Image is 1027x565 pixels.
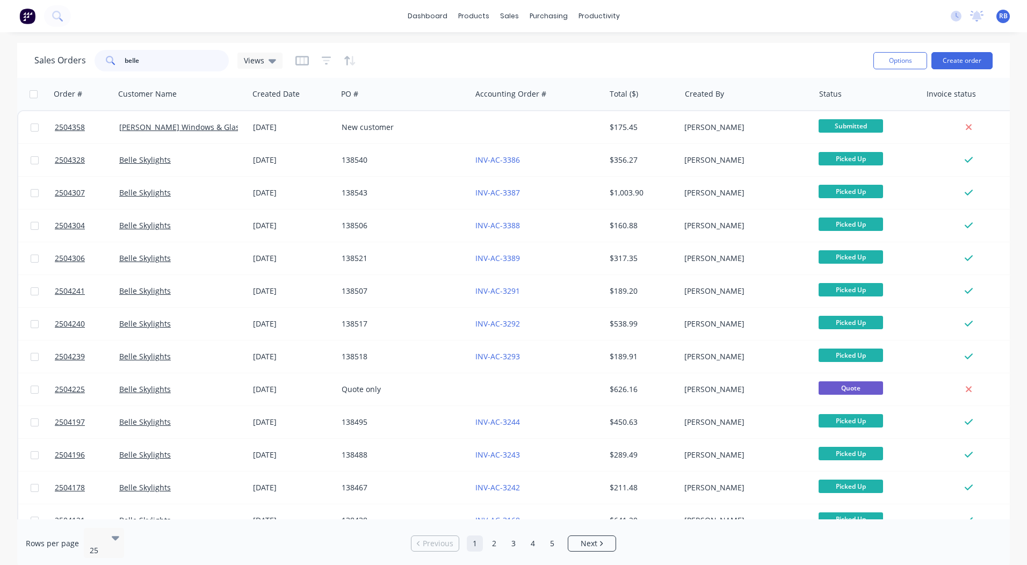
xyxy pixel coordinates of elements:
a: 2504240 [55,308,119,340]
a: INV-AC-3292 [475,318,520,329]
div: products [453,8,495,24]
div: [DATE] [253,384,333,395]
a: Belle Skylights [119,482,171,492]
span: Picked Up [819,480,883,493]
a: dashboard [402,8,453,24]
div: 138495 [342,417,461,428]
div: $317.35 [610,253,672,264]
span: Quote [819,381,883,395]
div: 138507 [342,286,461,296]
div: 138517 [342,318,461,329]
span: 2504358 [55,122,85,133]
a: [PERSON_NAME] Windows & Glass [119,122,243,132]
div: 138521 [342,253,461,264]
a: 2504121 [55,504,119,537]
div: $626.16 [610,384,672,395]
a: Page 1 is your current page [467,535,483,552]
div: Total ($) [610,89,638,99]
a: 2504304 [55,209,119,242]
div: [PERSON_NAME] [684,515,804,526]
div: Customer Name [118,89,177,99]
span: Picked Up [819,349,883,362]
div: $1,003.90 [610,187,672,198]
span: 2504197 [55,417,85,428]
div: 25 [90,545,103,556]
div: Created Date [252,89,300,99]
span: Next [581,538,597,549]
a: Belle Skylights [119,286,171,296]
div: [DATE] [253,515,333,526]
div: [DATE] [253,482,333,493]
a: Belle Skylights [119,417,171,427]
span: 2504328 [55,155,85,165]
span: 2504241 [55,286,85,296]
span: 2504121 [55,515,85,526]
button: Options [873,52,927,69]
div: $641.20 [610,515,672,526]
div: [DATE] [253,417,333,428]
div: 138540 [342,155,461,165]
a: Belle Skylights [119,253,171,263]
div: New customer [342,122,461,133]
div: [DATE] [253,351,333,362]
a: INV-AC-3387 [475,187,520,198]
a: Belle Skylights [119,220,171,230]
a: 2504241 [55,275,119,307]
div: $189.91 [610,351,672,362]
div: Accounting Order # [475,89,546,99]
h1: Sales Orders [34,55,86,66]
a: 2504225 [55,373,119,405]
a: Previous page [411,538,459,549]
span: Picked Up [819,283,883,296]
div: [PERSON_NAME] [684,417,804,428]
a: Page 5 [544,535,560,552]
a: Belle Skylights [119,351,171,361]
div: $356.27 [610,155,672,165]
span: 2504304 [55,220,85,231]
a: 2504196 [55,439,119,471]
div: $450.63 [610,417,672,428]
span: Picked Up [819,447,883,460]
span: 2504307 [55,187,85,198]
span: Previous [423,538,453,549]
a: Belle Skylights [119,318,171,329]
a: INV-AC-3386 [475,155,520,165]
span: Picked Up [819,414,883,428]
div: [PERSON_NAME] [684,351,804,362]
div: [PERSON_NAME] [684,220,804,231]
ul: Pagination [407,535,620,552]
a: INV-AC-3242 [475,482,520,492]
span: 2504196 [55,450,85,460]
a: 2504307 [55,177,119,209]
div: [PERSON_NAME] [684,450,804,460]
span: Picked Up [819,316,883,329]
span: 2504225 [55,384,85,395]
a: INV-AC-3244 [475,417,520,427]
div: Invoice status [927,89,976,99]
div: [DATE] [253,187,333,198]
div: 138438 [342,515,461,526]
a: Belle Skylights [119,515,171,525]
span: Submitted [819,119,883,133]
div: productivity [573,8,625,24]
div: $160.88 [610,220,672,231]
div: [DATE] [253,286,333,296]
input: Search... [125,50,229,71]
a: Next page [568,538,616,549]
a: 2504239 [55,341,119,373]
div: [DATE] [253,318,333,329]
div: [PERSON_NAME] [684,187,804,198]
div: 138543 [342,187,461,198]
div: [PERSON_NAME] [684,155,804,165]
a: Belle Skylights [119,187,171,198]
a: Page 2 [486,535,502,552]
img: Factory [19,8,35,24]
div: [PERSON_NAME] [684,122,804,133]
div: $175.45 [610,122,672,133]
a: 2504178 [55,472,119,504]
a: 2504306 [55,242,119,274]
a: Belle Skylights [119,384,171,394]
span: Picked Up [819,250,883,264]
a: INV-AC-3243 [475,450,520,460]
span: 2504239 [55,351,85,362]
